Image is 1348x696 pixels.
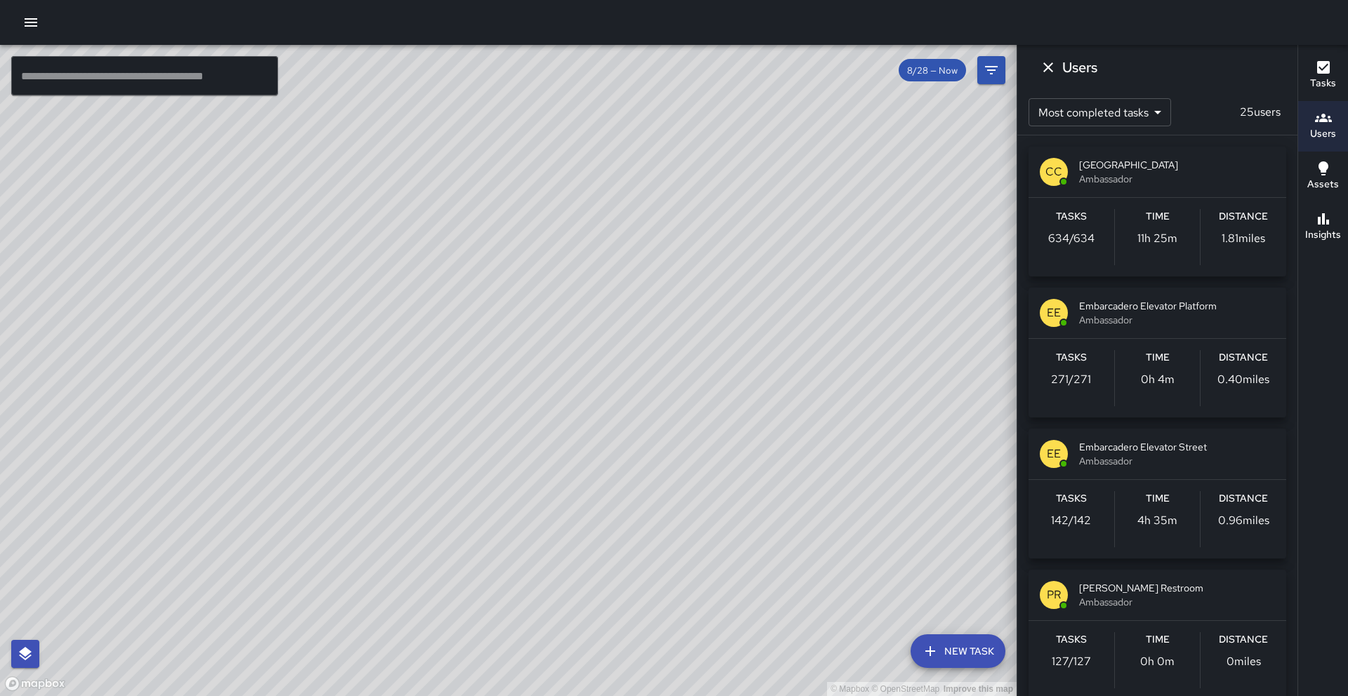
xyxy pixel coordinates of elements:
button: EEEmbarcadero Elevator StreetAmbassadorTasks142/142Time4h 35mDistance0.96miles [1029,429,1286,558]
h6: Users [1062,56,1097,79]
span: Ambassador [1079,454,1275,468]
button: Users [1298,101,1348,152]
span: Embarcadero Elevator Street [1079,440,1275,454]
p: EE [1047,446,1061,462]
h6: Tasks [1056,209,1087,225]
button: New Task [911,634,1005,668]
button: Tasks [1298,51,1348,101]
h6: Distance [1219,209,1268,225]
button: EEEmbarcadero Elevator PlatformAmbassadorTasks271/271Time0h 4mDistance0.40miles [1029,288,1286,417]
p: 0h 0m [1140,653,1175,670]
h6: Insights [1305,227,1341,243]
span: Ambassador [1079,313,1275,327]
button: Insights [1298,202,1348,253]
h6: Distance [1219,350,1268,366]
h6: Tasks [1310,76,1336,91]
h6: Distance [1219,491,1268,507]
p: 1.81 miles [1222,230,1265,247]
h6: Time [1146,209,1170,225]
p: 4h 35m [1137,512,1177,529]
button: CC[GEOGRAPHIC_DATA]AmbassadorTasks634/634Time11h 25mDistance1.81miles [1029,147,1286,276]
p: CC [1045,163,1062,180]
span: [GEOGRAPHIC_DATA] [1079,158,1275,172]
p: 0 miles [1227,653,1261,670]
p: 0.40 miles [1217,371,1269,388]
h6: Tasks [1056,350,1087,366]
p: 0h 4m [1141,371,1175,388]
h6: Time [1146,632,1170,648]
h6: Tasks [1056,491,1087,507]
span: Ambassador [1079,172,1275,186]
span: 8/28 — Now [899,65,966,76]
span: [PERSON_NAME] Restroom [1079,581,1275,595]
h6: Users [1310,126,1336,142]
button: Filters [977,56,1005,84]
h6: Distance [1219,632,1268,648]
button: Assets [1298,152,1348,202]
span: Ambassador [1079,595,1275,609]
h6: Tasks [1056,632,1087,648]
span: Embarcadero Elevator Platform [1079,299,1275,313]
div: Most completed tasks [1029,98,1171,126]
p: 634 / 634 [1048,230,1095,247]
p: PR [1047,587,1061,603]
h6: Assets [1307,177,1339,192]
p: 0.96 miles [1218,512,1269,529]
h6: Time [1146,491,1170,507]
p: 142 / 142 [1051,512,1091,529]
h6: Time [1146,350,1170,366]
p: 271 / 271 [1051,371,1091,388]
p: 11h 25m [1137,230,1177,247]
p: EE [1047,304,1061,321]
p: 127 / 127 [1052,653,1091,670]
button: Dismiss [1034,53,1062,81]
p: 25 users [1234,104,1286,121]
